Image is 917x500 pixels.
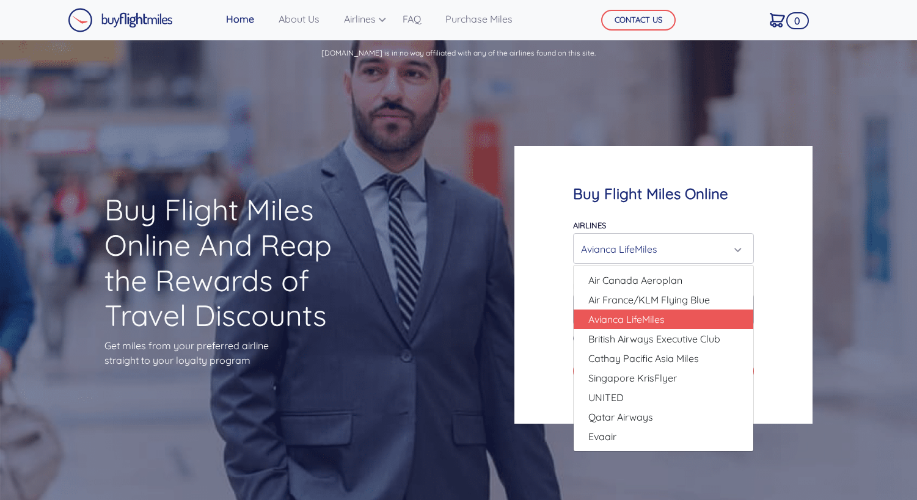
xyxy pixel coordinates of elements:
span: UNITED [588,390,624,405]
h1: Buy Flight Miles Online And Reap the Rewards of Travel Discounts [104,192,354,333]
span: Cathay Pacific Asia Miles [588,351,699,366]
a: 0 [765,7,790,32]
h4: Buy Flight Miles Online [573,185,754,203]
img: Cart [770,13,785,27]
span: Air Canada Aeroplan [588,273,682,288]
a: Purchase Miles [440,7,517,31]
a: Home [221,7,259,31]
a: Buy Flight Miles Logo [68,5,173,35]
span: Evaair [588,429,616,444]
button: CONTACT US [601,10,676,31]
span: Avianca LifeMiles [588,312,665,327]
img: Buy Flight Miles Logo [68,8,173,32]
div: Avianca LifeMiles [581,237,739,261]
a: Airlines [339,7,383,31]
label: Airlines [573,220,606,230]
span: Singapore KrisFlyer [588,371,677,385]
p: Get miles from your preferred airline straight to your loyalty program [104,338,354,368]
a: About Us [274,7,324,31]
span: British Airways Executive Club [588,332,720,346]
a: FAQ [398,7,426,31]
span: 0 [786,12,809,29]
span: Qatar Airways [588,410,653,424]
span: Air France/KLM Flying Blue [588,292,710,307]
button: Avianca LifeMiles [573,233,754,264]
